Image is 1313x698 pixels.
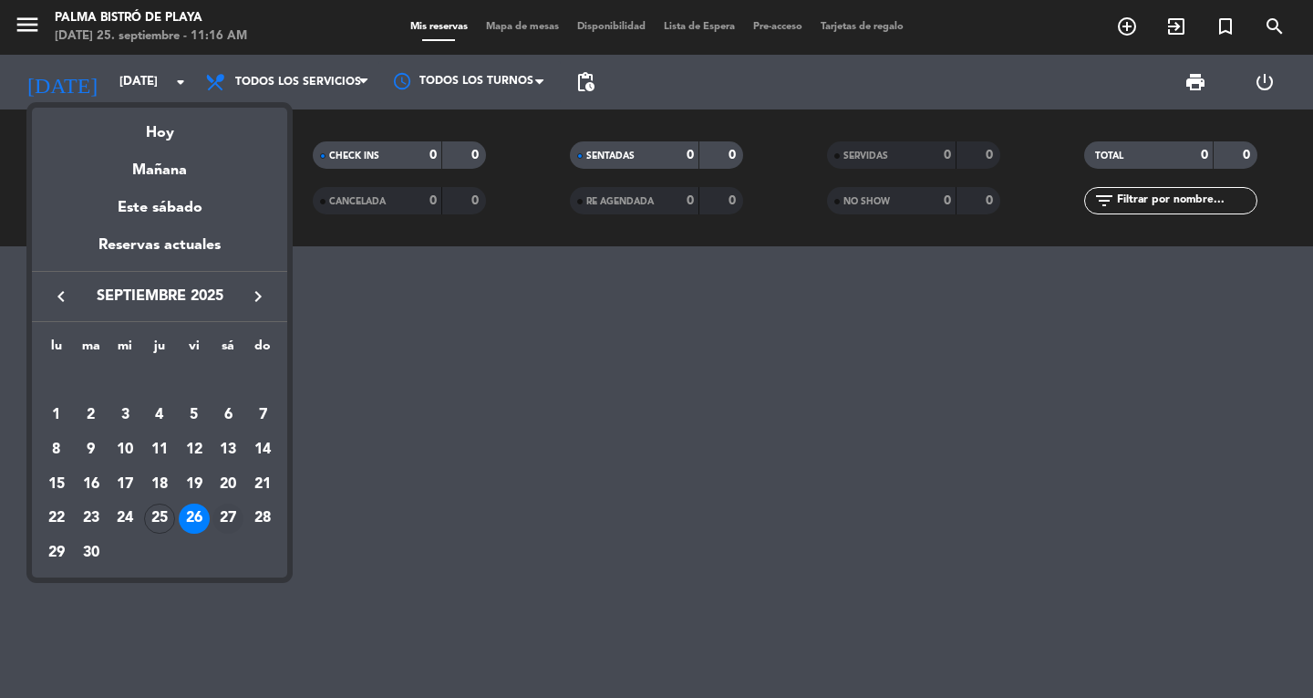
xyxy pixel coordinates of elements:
td: 29 de septiembre de 2025 [39,536,74,570]
th: martes [74,336,109,364]
div: 20 [212,469,243,500]
td: 26 de septiembre de 2025 [177,502,212,537]
div: Este sábado [32,182,287,234]
div: 16 [76,469,107,500]
div: 25 [144,504,175,535]
td: 19 de septiembre de 2025 [177,467,212,502]
th: lunes [39,336,74,364]
th: viernes [177,336,212,364]
th: jueves [142,336,177,364]
td: 16 de septiembre de 2025 [74,467,109,502]
div: 6 [212,400,243,431]
td: 9 de septiembre de 2025 [74,432,109,467]
th: sábado [212,336,246,364]
div: 2 [76,400,107,431]
div: 10 [109,434,140,465]
div: 4 [144,400,175,431]
td: 8 de septiembre de 2025 [39,432,74,467]
div: 21 [247,469,278,500]
td: 5 de septiembre de 2025 [177,399,212,433]
td: 7 de septiembre de 2025 [245,399,280,433]
div: 18 [144,469,175,500]
div: 7 [247,400,278,431]
div: 19 [179,469,210,500]
td: 20 de septiembre de 2025 [212,467,246,502]
div: 29 [41,537,72,568]
div: 28 [247,504,278,535]
div: 26 [179,504,210,535]
td: 21 de septiembre de 2025 [245,467,280,502]
td: 22 de septiembre de 2025 [39,502,74,537]
div: 8 [41,434,72,465]
td: 2 de septiembre de 2025 [74,399,109,433]
td: 11 de septiembre de 2025 [142,432,177,467]
div: 13 [212,434,243,465]
td: 17 de septiembre de 2025 [108,467,142,502]
button: keyboard_arrow_right [242,285,274,308]
div: 15 [41,469,72,500]
div: 12 [179,434,210,465]
td: 4 de septiembre de 2025 [142,399,177,433]
span: septiembre 2025 [78,285,242,308]
td: 10 de septiembre de 2025 [108,432,142,467]
div: 1 [41,400,72,431]
td: 24 de septiembre de 2025 [108,502,142,537]
div: 17 [109,469,140,500]
div: 23 [76,504,107,535]
td: 12 de septiembre de 2025 [177,432,212,467]
div: 30 [76,537,107,568]
div: 5 [179,400,210,431]
div: 27 [212,504,243,535]
td: 14 de septiembre de 2025 [245,432,280,467]
td: 1 de septiembre de 2025 [39,399,74,433]
td: 25 de septiembre de 2025 [142,502,177,537]
div: 14 [247,434,278,465]
td: 6 de septiembre de 2025 [212,399,246,433]
td: 18 de septiembre de 2025 [142,467,177,502]
div: 11 [144,434,175,465]
div: Hoy [32,108,287,145]
button: keyboard_arrow_left [45,285,78,308]
i: keyboard_arrow_right [247,286,269,307]
div: 24 [109,504,140,535]
div: Reservas actuales [32,234,287,271]
div: Mañana [32,145,287,182]
td: 27 de septiembre de 2025 [212,502,246,537]
td: 13 de septiembre de 2025 [212,432,246,467]
div: 3 [109,400,140,431]
div: 9 [76,434,107,465]
td: 3 de septiembre de 2025 [108,399,142,433]
div: 22 [41,504,72,535]
td: 23 de septiembre de 2025 [74,502,109,537]
td: 15 de septiembre de 2025 [39,467,74,502]
td: 28 de septiembre de 2025 [245,502,280,537]
td: 30 de septiembre de 2025 [74,536,109,570]
i: keyboard_arrow_left [50,286,72,307]
td: SEP. [39,364,280,399]
th: miércoles [108,336,142,364]
th: domingo [245,336,280,364]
